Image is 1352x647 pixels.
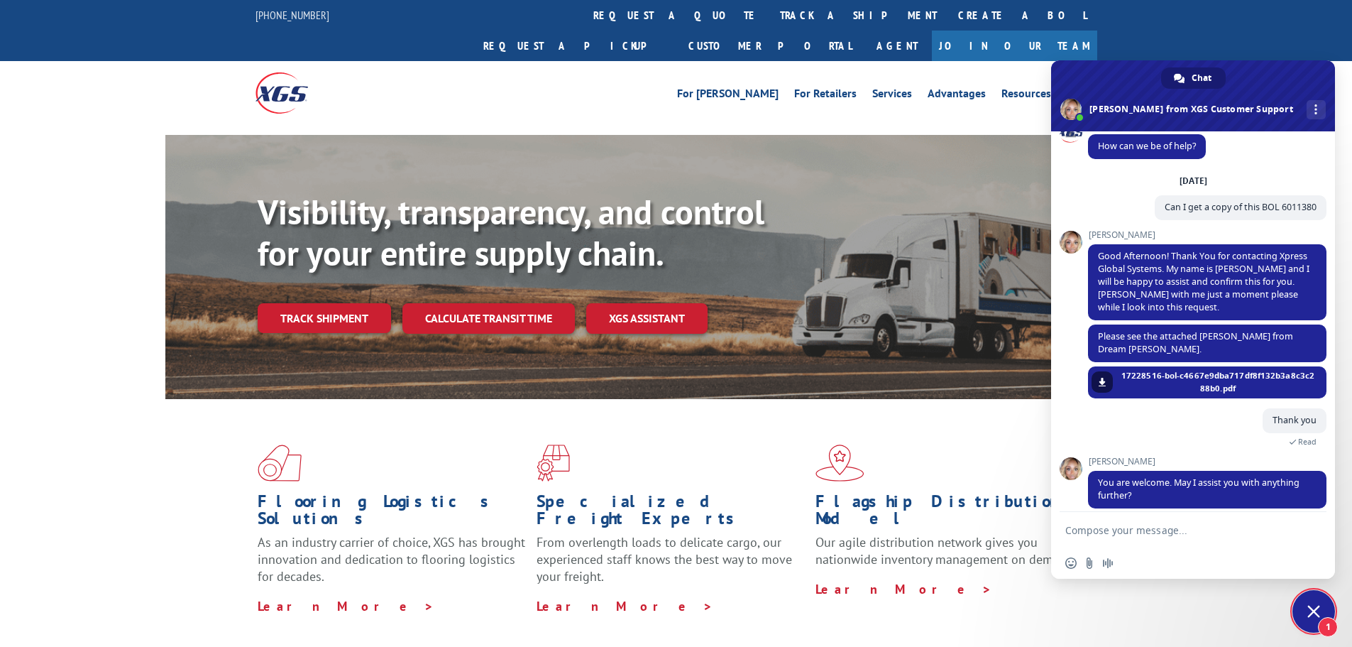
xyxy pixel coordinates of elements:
div: More channels [1307,100,1326,119]
h1: Flooring Logistics Solutions [258,493,526,534]
h1: Flagship Distribution Model [815,493,1084,534]
span: Audio message [1102,558,1114,569]
span: [PERSON_NAME] [1088,457,1326,467]
span: Send a file [1084,558,1095,569]
img: xgs-icon-total-supply-chain-intelligence-red [258,445,302,482]
textarea: Compose your message... [1065,524,1290,537]
a: Learn More > [537,598,713,614]
span: Thank you [1273,414,1317,426]
span: You are welcome. May I assist you with anything further? [1098,477,1299,501]
span: As an industry carrier of choice, XGS has brought innovation and dedication to flooring logistics... [258,534,525,585]
a: Agent [862,31,932,61]
span: Our agile distribution network gives you nationwide inventory management on demand. [815,534,1077,567]
a: [PHONE_NUMBER] [255,8,329,22]
a: For Retailers [794,88,857,104]
a: Request a pickup [473,31,678,61]
span: 17228516-bol-c4667e9dba717df8f132b3a8c3c288b0.pdf [1120,369,1316,395]
p: From overlength loads to delicate cargo, our experienced staff knows the best way to move your fr... [537,534,805,597]
div: [DATE] [1180,177,1207,185]
span: 1 [1318,617,1338,637]
a: For [PERSON_NAME] [677,88,779,104]
span: Read [1298,437,1317,447]
span: Can I get a copy of this BOL 6011380 [1165,201,1317,213]
a: Customer Portal [678,31,862,61]
a: Resources [1001,88,1051,104]
img: xgs-icon-focused-on-flooring-red [537,445,570,482]
a: XGS ASSISTANT [586,303,708,334]
img: xgs-icon-flagship-distribution-model-red [815,445,864,482]
span: [PERSON_NAME] [1088,230,1326,240]
a: Track shipment [258,303,391,333]
a: Calculate transit time [402,303,575,334]
h1: Specialized Freight Experts [537,493,805,534]
a: Learn More > [815,581,992,597]
span: How can we be of help? [1098,140,1196,152]
a: Services [872,88,912,104]
span: Good Afternoon! Thank You for contacting Xpress Global Systems. My name is [PERSON_NAME] and I wi... [1098,250,1309,313]
div: Chat [1161,67,1226,89]
a: Learn More > [258,598,434,614]
a: Join Our Team [932,31,1097,61]
span: Insert an emoji [1065,558,1077,569]
div: Close chat [1292,590,1335,633]
b: Visibility, transparency, and control for your entire supply chain. [258,190,764,275]
a: Advantages [928,88,986,104]
span: Please see the attached [PERSON_NAME] from Dream [PERSON_NAME]. [1098,330,1293,355]
span: Chat [1192,67,1211,89]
